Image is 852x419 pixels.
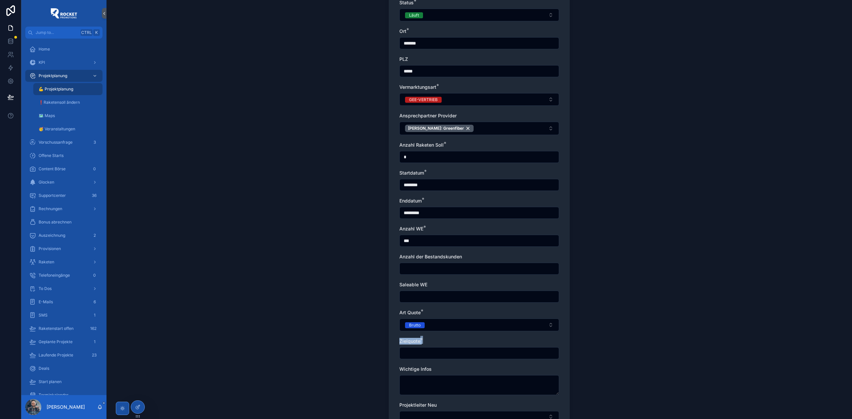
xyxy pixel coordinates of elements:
[399,310,421,315] span: Art Quote
[399,28,406,34] span: Ort
[25,176,103,188] a: Glocken
[25,229,103,241] a: Auszeichnung2
[39,273,70,278] span: Telefoneingänge
[39,259,54,265] span: Raketen
[39,113,55,118] span: 🗺 Maps
[25,57,103,69] a: KPI
[399,113,457,118] span: Ansprechpartner Provider
[399,366,432,372] span: Wichtige Infos
[39,352,73,358] span: Laufende Projekte
[39,60,45,65] span: KPI
[25,203,103,215] a: Rechnungen
[405,322,425,328] button: Unselect BRUTTO
[25,256,103,268] a: Raketen
[91,165,99,173] div: 0
[25,309,103,321] a: SMS1
[399,226,423,231] span: Anzahl WE
[39,153,64,158] span: Offene Starts
[47,404,85,410] p: [PERSON_NAME]
[399,402,437,408] span: Projektleiter Neu
[39,206,62,211] span: Rechnungen
[25,376,103,388] a: Start planen
[399,122,559,135] button: Select Button
[33,83,103,95] a: 💪 Projektplanung
[39,100,80,105] span: ❗️Raketensoll ändern
[39,379,62,384] span: Start planen
[39,86,73,92] span: 💪 Projektplanung
[39,233,65,238] span: Auszeichnung
[39,286,52,291] span: To Dos
[399,142,444,148] span: Anzahl Raketen Soll
[25,216,103,228] a: Bonus abrechnen
[39,73,67,78] span: Projektplanung
[90,192,99,200] div: 36
[399,338,420,344] span: Zielquote
[91,311,99,319] div: 1
[39,313,48,318] span: SMS
[39,366,49,371] span: Deals
[39,180,54,185] span: Glocken
[25,70,103,82] a: Projektplanung
[36,30,78,35] span: Jump to...
[88,325,99,333] div: 162
[39,339,73,345] span: Geplante Projekte
[399,93,559,106] button: Select Button
[25,243,103,255] a: Provisionen
[25,27,103,39] button: Jump to...CtrlK
[33,110,103,122] a: 🗺 Maps
[399,170,424,176] span: Startdatum
[409,322,421,328] div: Brutto
[25,190,103,202] a: Supportcenter36
[39,193,66,198] span: Supportcenter
[25,349,103,361] a: Laufende Projekte23
[39,219,72,225] span: Bonus abrechnen
[25,389,103,401] a: Terminkalender
[25,296,103,308] a: E-Mails6
[91,271,99,279] div: 0
[91,138,99,146] div: 3
[33,123,103,135] a: 🥳 Veranstaltungen
[399,254,462,259] span: Anzahl der Bestandskunden
[39,246,61,251] span: Provisionen
[408,126,464,131] span: [PERSON_NAME]: Greenfiber
[25,362,103,374] a: Deals
[39,392,69,398] span: Terminkalender
[81,29,93,36] span: Ctrl
[39,166,66,172] span: Content Börse
[409,97,438,103] div: GEE-VERTRIEB
[399,319,559,331] button: Select Button
[25,136,103,148] a: Vorschussanfrage3
[399,56,408,62] span: PLZ
[91,298,99,306] div: 6
[399,9,559,21] button: Select Button
[399,282,427,287] span: Saleable WE
[51,8,77,19] img: App logo
[39,47,50,52] span: Home
[405,125,474,132] button: Unselect 35
[39,326,74,331] span: Raketenstart offen
[39,126,75,132] span: 🥳 Veranstaltungen
[33,96,103,108] a: ❗️Raketensoll ändern
[25,283,103,295] a: To Dos
[94,30,99,35] span: K
[39,299,53,305] span: E-Mails
[399,84,436,90] span: Vermarktungsart
[21,39,106,395] div: scrollable content
[91,338,99,346] div: 1
[25,163,103,175] a: Content Börse0
[25,43,103,55] a: Home
[399,198,422,204] span: Enddatum
[90,351,99,359] div: 23
[39,140,73,145] span: Vorschussanfrage
[25,269,103,281] a: Telefoneingänge0
[91,231,99,239] div: 2
[25,150,103,162] a: Offene Starts
[25,336,103,348] a: Geplante Projekte1
[25,323,103,335] a: Raketenstart offen162
[409,12,419,18] div: Läuft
